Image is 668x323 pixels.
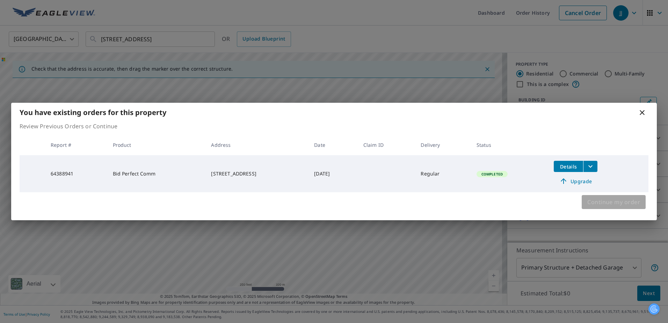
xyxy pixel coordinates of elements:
th: Date [308,135,357,155]
td: 64388941 [45,155,107,192]
th: Address [205,135,308,155]
td: [DATE] [308,155,357,192]
span: Continue my order [587,197,640,207]
button: filesDropdownBtn-64388941 [583,161,597,172]
th: Report # [45,135,107,155]
span: Completed [477,172,507,177]
th: Status [471,135,549,155]
th: Claim ID [358,135,415,155]
td: Bid Perfect Comm [107,155,206,192]
th: Product [107,135,206,155]
button: detailsBtn-64388941 [554,161,583,172]
p: Review Previous Orders or Continue [20,122,648,130]
a: Upgrade [554,175,597,187]
div: [STREET_ADDRESS] [211,170,303,177]
span: Upgrade [558,177,593,185]
button: Continue my order [582,195,646,209]
span: Details [558,163,579,170]
b: You have existing orders for this property [20,108,166,117]
th: Delivery [415,135,471,155]
td: Regular [415,155,471,192]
